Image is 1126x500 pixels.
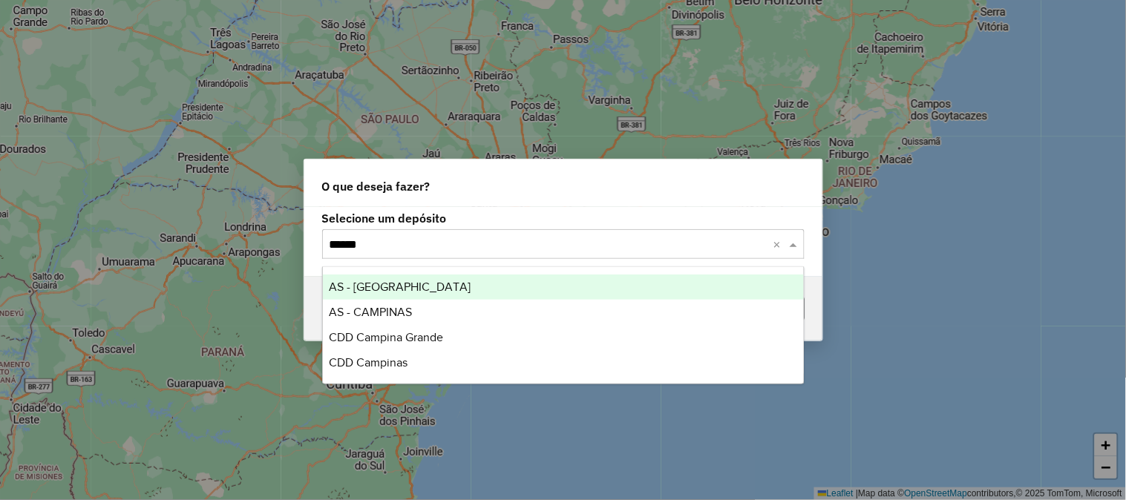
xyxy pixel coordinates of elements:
[329,280,471,293] span: AS - [GEOGRAPHIC_DATA]
[773,235,786,253] span: Clear all
[329,356,407,369] span: CDD Campinas
[322,209,805,227] label: Selecione um depósito
[329,306,412,318] span: AS - CAMPINAS
[322,177,431,195] span: O que deseja fazer?
[329,331,443,343] span: CDD Campina Grande
[322,266,805,384] ng-dropdown-panel: Options list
